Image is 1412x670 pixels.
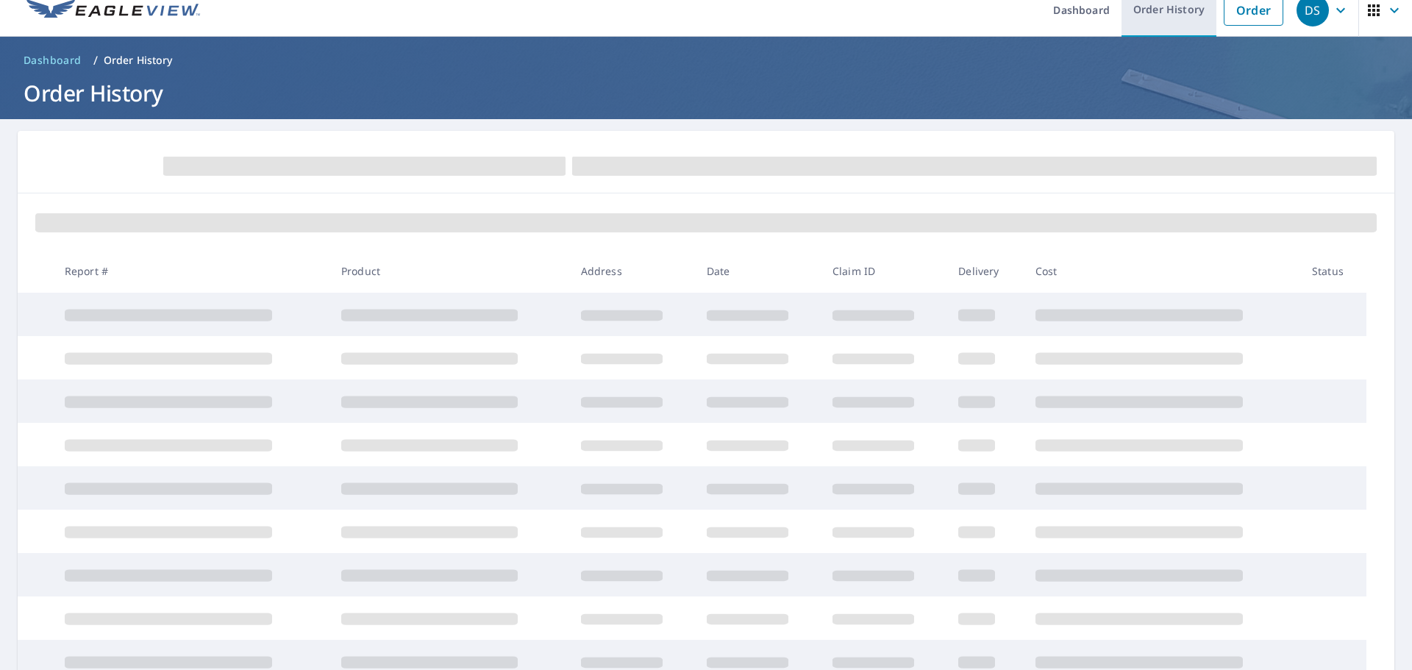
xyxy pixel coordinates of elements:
th: Cost [1024,249,1300,293]
a: Dashboard [18,49,88,72]
p: Order History [104,53,173,68]
th: Address [569,249,695,293]
th: Product [329,249,569,293]
th: Date [695,249,821,293]
th: Claim ID [821,249,946,293]
th: Status [1300,249,1366,293]
th: Report # [53,249,329,293]
li: / [93,51,98,69]
nav: breadcrumb [18,49,1394,72]
span: Dashboard [24,53,82,68]
th: Delivery [946,249,1023,293]
h1: Order History [18,78,1394,108]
